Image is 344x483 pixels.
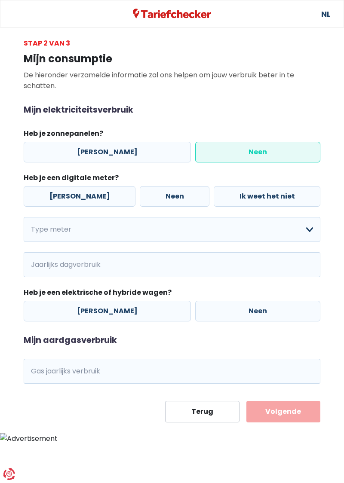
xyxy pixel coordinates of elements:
[24,335,320,345] h2: Mijn aardgasverbruik
[24,287,320,301] legend: Heb je een elektrische of hybride wagen?
[321,0,330,27] a: NL
[195,301,320,321] label: Neen
[24,359,47,384] span: kWh
[140,186,209,207] label: Neen
[24,252,47,277] span: kWh
[24,105,320,115] h2: Mijn elektriciteitsverbruik
[24,173,320,186] legend: Heb je een digitale meter?
[24,301,191,321] label: [PERSON_NAME]
[24,186,135,207] label: [PERSON_NAME]
[133,9,211,19] img: Tariefchecker logo
[24,38,320,49] div: Stap 2 van 3
[165,401,240,422] button: Terug
[24,70,320,91] p: De hieronder verzamelde informatie zal ons helpen om jouw verbruik beter in te schatten.
[195,142,320,162] label: Neen
[214,186,320,207] label: Ik weet het niet
[24,128,320,142] legend: Heb je zonnepanelen?
[246,401,321,422] button: Volgende
[24,142,191,162] label: [PERSON_NAME]
[24,53,320,65] h1: Mijn consumptie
